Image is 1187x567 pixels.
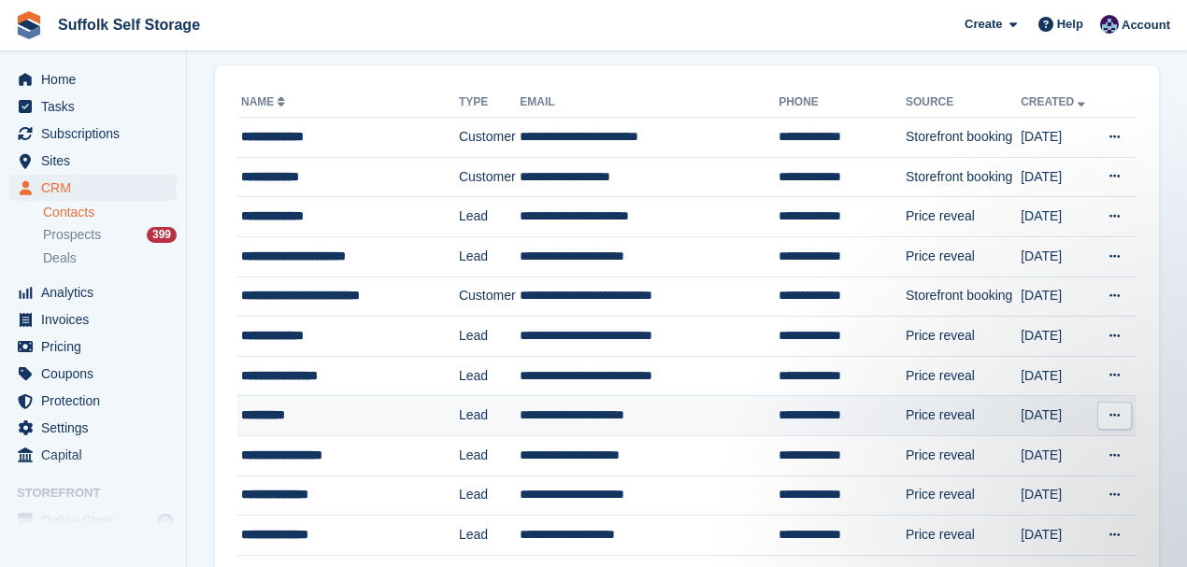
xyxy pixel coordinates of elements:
td: Price reveal [906,516,1021,556]
td: [DATE] [1021,396,1094,436]
a: menu [9,442,177,468]
td: [DATE] [1021,435,1094,475]
td: Price reveal [906,475,1021,516]
td: Price reveal [906,396,1021,436]
td: [DATE] [1021,197,1094,237]
span: Online Store [41,507,153,533]
td: Storefront booking [906,157,1021,197]
td: [DATE] [1021,236,1094,276]
td: [DATE] [1021,317,1094,357]
a: menu [9,148,177,174]
td: Price reveal [906,236,1021,276]
span: Storefront [17,484,186,503]
a: menu [9,175,177,201]
img: stora-icon-8386f47178a22dfd0bd8f6a31ec36ba5ce8667c1dd55bd0f319d3a0aa187defe.svg [15,11,43,39]
a: menu [9,333,177,360]
a: Name [241,95,289,108]
span: Pricing [41,333,153,360]
span: Create [965,15,1002,34]
a: menu [9,415,177,441]
td: [DATE] [1021,157,1094,197]
a: menu [9,93,177,120]
span: Help [1057,15,1083,34]
span: Tasks [41,93,153,120]
th: Phone [779,88,906,118]
td: Lead [459,516,520,556]
a: menu [9,120,177,147]
span: Protection [41,388,153,414]
td: [DATE] [1021,516,1094,556]
td: Customer [459,276,520,317]
td: Lead [459,197,520,237]
a: Deals [43,248,177,268]
span: Account [1122,16,1170,35]
td: [DATE] [1021,118,1094,158]
span: Prospects [43,226,101,244]
a: menu [9,388,177,414]
td: Lead [459,317,520,357]
td: Lead [459,396,520,436]
th: Type [459,88,520,118]
a: menu [9,507,177,533]
a: Prospects 399 [43,225,177,245]
td: Lead [459,236,520,276]
span: Capital [41,442,153,468]
span: Settings [41,415,153,441]
a: Created [1021,95,1089,108]
span: Invoices [41,306,153,333]
span: Home [41,66,153,92]
th: Source [906,88,1021,118]
th: Email [520,88,779,118]
td: Lead [459,435,520,475]
td: Price reveal [906,435,1021,475]
a: menu [9,361,177,387]
span: CRM [41,175,153,201]
td: [DATE] [1021,356,1094,396]
td: [DATE] [1021,475,1094,516]
a: Contacts [43,204,177,221]
img: William Notcutt [1100,15,1119,34]
span: Deals [43,249,77,267]
a: menu [9,279,177,305]
td: Customer [459,118,520,158]
td: Lead [459,475,520,516]
span: Analytics [41,279,153,305]
td: Price reveal [906,356,1021,396]
td: Price reveal [906,197,1021,237]
span: Subscriptions [41,120,153,147]
span: Sites [41,148,153,174]
td: Customer [459,157,520,197]
div: 399 [147,227,177,243]
a: Suffolk Self Storage [50,9,207,40]
td: [DATE] [1021,276,1094,317]
td: Price reveal [906,317,1021,357]
td: Lead [459,356,520,396]
td: Storefront booking [906,118,1021,158]
a: Preview store [154,509,177,532]
a: menu [9,306,177,333]
td: Storefront booking [906,276,1021,317]
a: menu [9,66,177,92]
span: Coupons [41,361,153,387]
